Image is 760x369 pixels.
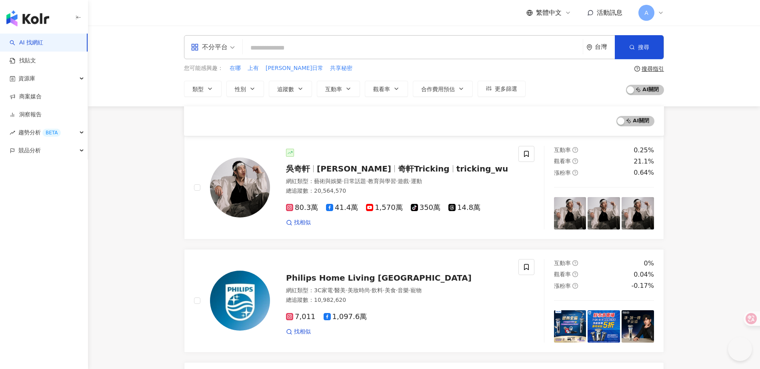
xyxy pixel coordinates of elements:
[184,136,664,239] a: KOL Avatar吳奇軒[PERSON_NAME]奇軒Trickingtricking_wu網紅類型：藝術與娛樂·日常話題·教育與學習·遊戲·運動總追蹤數：20,564,57080.3萬41....
[572,271,578,277] span: question-circle
[554,158,571,164] span: 觀看率
[554,283,571,289] span: 漲粉率
[634,168,654,177] div: 0.64%
[286,296,509,304] div: 總追蹤數 ： 10,982,620
[210,158,270,217] img: KOL Avatar
[413,81,473,97] button: 合作費用預估
[638,44,649,50] span: 搜尋
[396,287,398,293] span: ·
[398,178,409,184] span: 遊戲
[588,310,620,343] img: post-image
[10,93,42,101] a: 商案媒合
[385,287,396,293] span: 美食
[269,81,312,97] button: 追蹤數
[192,86,204,92] span: 類型
[368,178,396,184] span: 教育與學習
[6,10,49,26] img: logo
[18,124,61,142] span: 趨勢分析
[554,147,571,153] span: 互動率
[411,203,440,212] span: 350萬
[595,44,615,50] div: 台灣
[634,270,654,279] div: 0.04%
[366,203,403,212] span: 1,570萬
[210,271,270,331] img: KOL Avatar
[235,86,246,92] span: 性別
[317,164,391,174] span: [PERSON_NAME]
[286,328,311,336] a: 找相似
[572,158,578,164] span: question-circle
[314,178,342,184] span: 藝術與娛樂
[229,64,241,73] button: 在哪
[342,178,344,184] span: ·
[644,8,648,17] span: A
[597,9,622,16] span: 活動訊息
[18,70,35,88] span: 資源庫
[334,287,346,293] span: 醫美
[478,81,526,97] button: 更多篩選
[325,86,342,92] span: 互動率
[370,287,372,293] span: ·
[396,178,398,184] span: ·
[317,81,360,97] button: 互動率
[286,164,310,174] span: 吳奇軒
[372,287,383,293] span: 飲料
[572,147,578,153] span: question-circle
[456,164,508,174] span: tricking_wu
[18,142,41,160] span: 競品分析
[191,41,228,54] div: 不分平台
[409,178,410,184] span: ·
[226,81,264,97] button: 性別
[634,157,654,166] div: 21.1%
[586,44,592,50] span: environment
[10,57,36,65] a: 找貼文
[286,287,509,295] div: 網紅類型 ：
[286,187,509,195] div: 總追蹤數 ： 20,564,570
[344,178,366,184] span: 日常話題
[366,178,368,184] span: ·
[42,129,61,137] div: BETA
[294,219,311,227] span: 找相似
[277,86,294,92] span: 追蹤數
[10,111,42,119] a: 洞察報告
[448,203,480,212] span: 14.8萬
[286,203,318,212] span: 80.3萬
[184,81,222,97] button: 類型
[265,64,324,73] button: [PERSON_NAME]日常
[644,259,654,268] div: 0%
[411,178,422,184] span: 運動
[631,281,654,290] div: -0.17%
[348,287,370,293] span: 美妝時尚
[409,287,410,293] span: ·
[294,328,311,336] span: 找相似
[728,337,752,361] iframe: Help Scout Beacon - Open
[286,273,472,283] span: Philips Home Living [GEOGRAPHIC_DATA]
[247,64,259,73] button: 上有
[230,64,241,72] span: 在哪
[554,310,586,343] img: post-image
[398,164,450,174] span: 奇軒Tricking
[634,66,640,72] span: question-circle
[266,64,323,72] span: [PERSON_NAME]日常
[615,35,664,59] button: 搜尋
[588,197,620,229] img: post-image
[324,313,367,321] span: 1,097.6萬
[634,146,654,155] div: 0.25%
[333,287,334,293] span: ·
[10,130,15,136] span: rise
[622,310,654,343] img: post-image
[286,313,316,321] span: 7,011
[10,39,43,47] a: searchAI 找網紅
[398,287,409,293] span: 音樂
[365,81,408,97] button: 觀看率
[572,260,578,266] span: question-circle
[536,8,562,17] span: 繁體中文
[642,66,664,72] div: 搜尋指引
[572,170,578,176] span: question-circle
[346,287,347,293] span: ·
[330,64,353,73] button: 共享秘密
[330,64,352,72] span: 共享秘密
[248,64,259,72] span: 上有
[326,203,358,212] span: 41.4萬
[554,271,571,277] span: 觀看率
[373,86,390,92] span: 觀看率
